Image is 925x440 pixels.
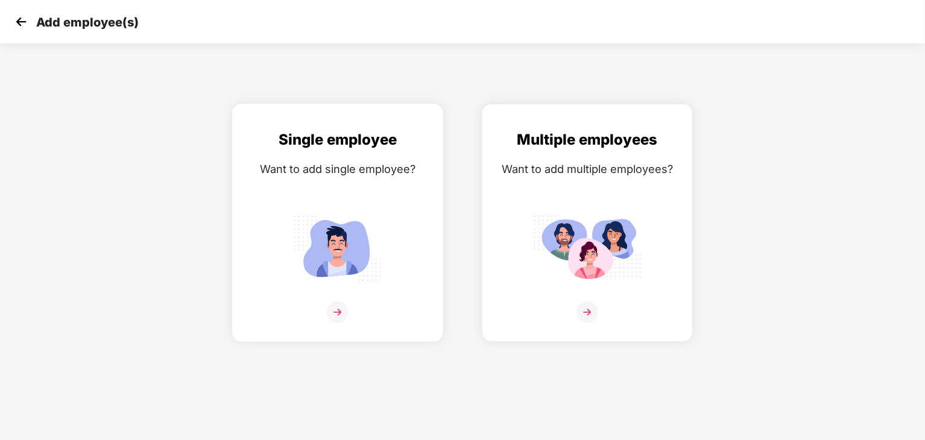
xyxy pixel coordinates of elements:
[36,15,139,30] p: Add employee(s)
[494,160,680,178] div: Want to add multiple employees?
[245,160,431,178] div: Want to add single employee?
[533,210,642,286] img: svg+xml;base64,PHN2ZyB4bWxucz0iaHR0cDovL3d3dy53My5vcmcvMjAwMC9zdmciIGlkPSJNdWx0aXBsZV9lbXBsb3llZS...
[283,210,392,286] img: svg+xml;base64,PHN2ZyB4bWxucz0iaHR0cDovL3d3dy53My5vcmcvMjAwMC9zdmciIGlkPSJTaW5nbGVfZW1wbG95ZWUiIH...
[12,13,30,31] img: svg+xml;base64,PHN2ZyB4bWxucz0iaHR0cDovL3d3dy53My5vcmcvMjAwMC9zdmciIHdpZHRoPSIzMCIgaGVpZ2h0PSIzMC...
[494,128,680,151] div: Multiple employees
[245,128,431,151] div: Single employee
[576,301,598,323] img: svg+xml;base64,PHN2ZyB4bWxucz0iaHR0cDovL3d3dy53My5vcmcvMjAwMC9zdmciIHdpZHRoPSIzNiIgaGVpZ2h0PSIzNi...
[327,301,349,323] img: svg+xml;base64,PHN2ZyB4bWxucz0iaHR0cDovL3d3dy53My5vcmcvMjAwMC9zdmciIHdpZHRoPSIzNiIgaGVpZ2h0PSIzNi...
